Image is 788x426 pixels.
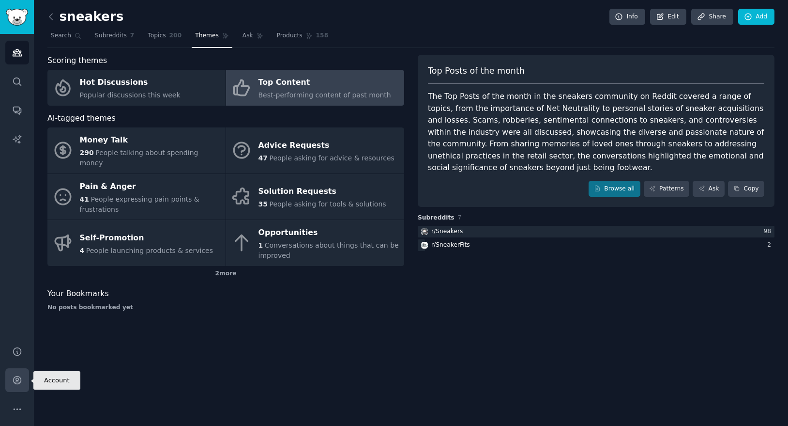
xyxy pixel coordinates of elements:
[130,32,135,40] span: 7
[80,179,221,194] div: Pain & Anger
[80,149,94,157] span: 290
[80,247,85,254] span: 4
[644,181,689,197] a: Patterns
[47,112,116,125] span: AI-tagged themes
[258,75,391,91] div: Top Content
[47,127,226,174] a: Money Talk290People talking about spending money
[258,138,394,153] div: Advice Requests
[86,247,213,254] span: People launching products & services
[421,242,428,249] img: SneakerFits
[95,32,127,40] span: Subreddits
[316,32,329,40] span: 158
[418,226,774,238] a: Sneakersr/Sneakers98
[47,9,123,25] h2: sneakers
[763,227,774,236] div: 98
[589,181,640,197] a: Browse all
[693,181,725,197] a: Ask
[47,220,226,266] a: Self-Promotion4People launching products & services
[269,154,394,162] span: People asking for advice & resources
[80,149,198,167] span: People talking about spending money
[47,28,85,48] a: Search
[47,70,226,106] a: Hot DiscussionsPopular discussions this week
[47,266,404,282] div: 2 more
[738,9,774,25] a: Add
[269,200,386,208] span: People asking for tools & solutions
[47,55,107,67] span: Scoring themes
[258,154,268,162] span: 47
[258,91,391,99] span: Best-performing content of past month
[242,32,253,40] span: Ask
[728,181,764,197] button: Copy
[80,195,89,203] span: 41
[226,220,404,266] a: Opportunities1Conversations about things that can be improved
[192,28,232,48] a: Themes
[421,228,428,235] img: Sneakers
[6,9,28,26] img: GummySearch logo
[258,241,399,259] span: Conversations about things that can be improved
[80,195,199,213] span: People expressing pain points & frustrations
[51,32,71,40] span: Search
[418,239,774,252] a: SneakerFitsr/SneakerFits2
[258,200,268,208] span: 35
[691,9,733,25] a: Share
[80,133,221,148] div: Money Talk
[431,227,463,236] div: r/ Sneakers
[428,91,764,174] div: The Top Posts of the month in the sneakers community on Reddit covered a range of topics, from th...
[239,28,267,48] a: Ask
[47,288,109,300] span: Your Bookmarks
[226,174,404,220] a: Solution Requests35People asking for tools & solutions
[431,241,470,250] div: r/ SneakerFits
[47,174,226,220] a: Pain & Anger41People expressing pain points & frustrations
[80,91,181,99] span: Popular discussions this week
[609,9,645,25] a: Info
[258,184,386,200] div: Solution Requests
[80,75,181,91] div: Hot Discussions
[650,9,686,25] a: Edit
[80,230,213,246] div: Self-Promotion
[258,241,263,249] span: 1
[148,32,166,40] span: Topics
[144,28,185,48] a: Topics200
[458,214,462,221] span: 7
[258,225,399,241] div: Opportunities
[226,127,404,174] a: Advice Requests47People asking for advice & resources
[226,70,404,106] a: Top ContentBest-performing content of past month
[91,28,137,48] a: Subreddits7
[273,28,332,48] a: Products158
[277,32,303,40] span: Products
[418,214,455,222] span: Subreddits
[47,303,404,312] div: No posts bookmarked yet
[195,32,219,40] span: Themes
[169,32,182,40] span: 200
[767,241,774,250] div: 2
[428,65,525,77] span: Top Posts of the month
